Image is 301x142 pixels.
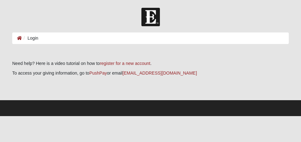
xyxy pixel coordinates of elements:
[12,60,289,67] p: Need help? Here is a video tutorial on how to .
[12,70,289,76] p: To access your giving information, go to or email
[100,61,150,66] a: register for a new account
[141,8,160,26] img: Church of Eleven22 Logo
[89,71,107,76] a: PushPay
[22,35,38,42] li: Login
[123,71,197,76] a: [EMAIL_ADDRESS][DOMAIN_NAME]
